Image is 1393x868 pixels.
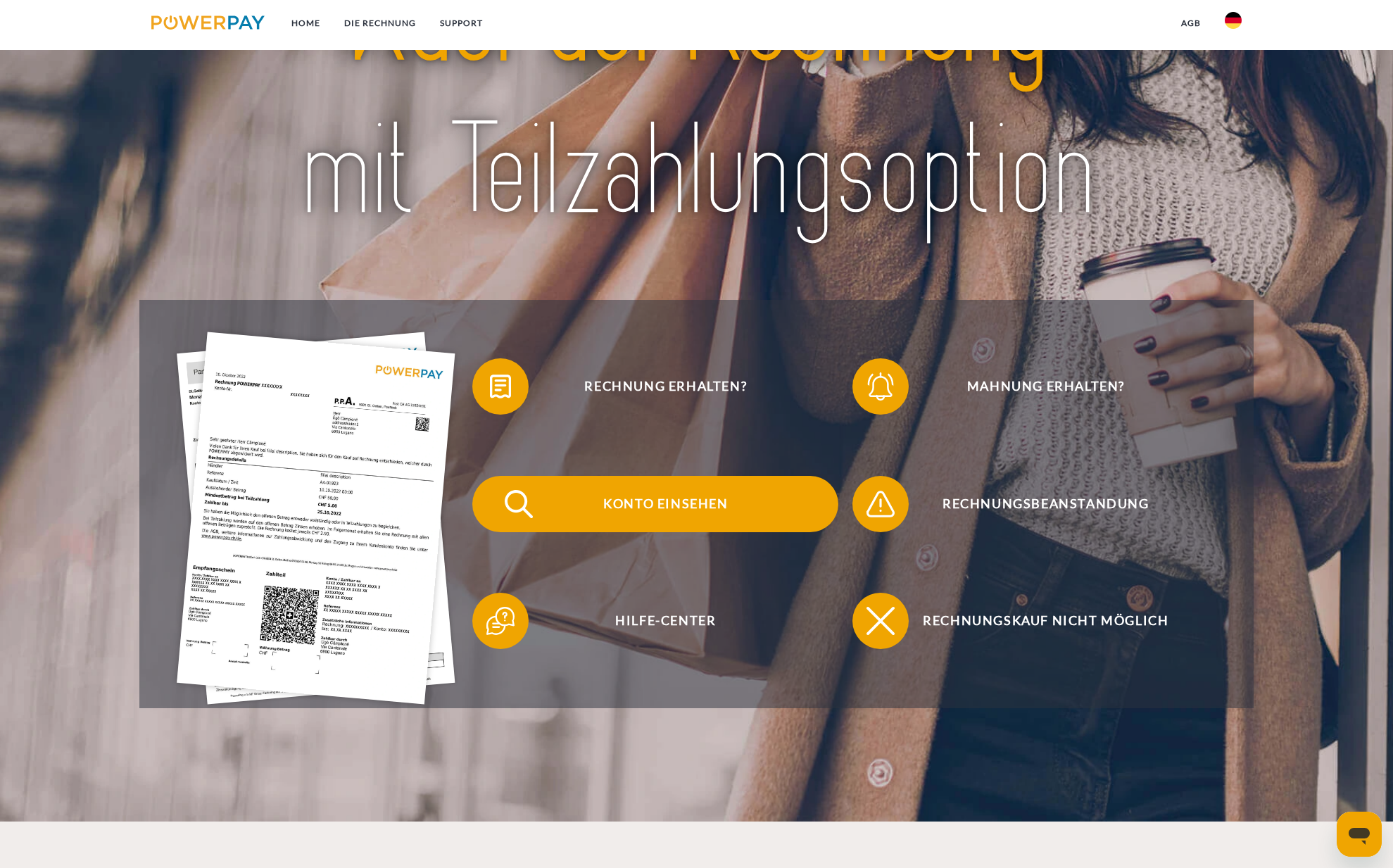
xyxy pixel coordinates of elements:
button: Hilfe-Center [472,593,838,649]
a: DIE RECHNUNG [332,11,428,36]
button: Rechnungskauf nicht möglich [852,593,1218,649]
a: Home [279,11,332,36]
img: qb_bill.svg [483,369,518,404]
span: Rechnung erhalten? [493,358,838,415]
span: Rechnungskauf nicht möglich [874,593,1218,649]
img: logo-powerpay.svg [151,15,265,30]
img: qb_search.svg [501,486,536,522]
img: qb_help.svg [483,603,518,639]
button: Mahnung erhalten? [852,358,1218,415]
button: Rechnung erhalten? [472,358,838,415]
img: de [1225,12,1242,29]
span: Rechnungsbeanstandung [874,476,1218,532]
img: qb_close.svg [863,603,898,639]
img: qb_bell.svg [863,369,898,404]
iframe: Schaltfläche zum Öffnen des Messaging-Fensters [1337,812,1382,857]
span: Mahnung erhalten? [874,358,1218,415]
button: Konto einsehen [472,476,838,532]
span: Hilfe-Center [493,593,838,649]
a: agb [1169,11,1213,36]
a: SUPPORT [428,11,495,36]
img: qb_warning.svg [863,486,898,522]
img: single_invoice_powerpay_de.jpg [177,332,456,704]
button: Rechnungsbeanstandung [852,476,1218,532]
span: Konto einsehen [493,476,838,532]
